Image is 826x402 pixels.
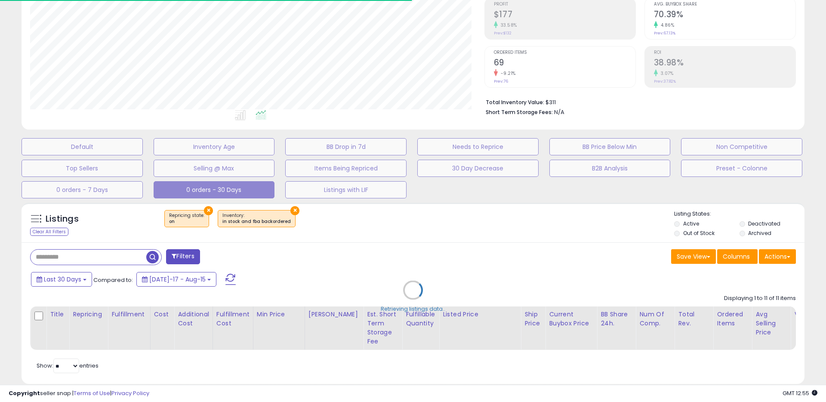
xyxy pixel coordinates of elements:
button: Preset - Colonne [681,160,802,177]
button: Top Sellers [22,160,143,177]
b: Total Inventory Value: [486,99,544,106]
small: 33.58% [498,22,517,28]
span: Ordered Items [494,50,635,55]
small: Prev: 37.82% [654,79,676,84]
button: Selling @ Max [154,160,275,177]
button: Default [22,138,143,155]
button: Non Competitive [681,138,802,155]
strong: Copyright [9,389,40,397]
button: Inventory Age [154,138,275,155]
button: 0 orders - 30 Days [154,181,275,198]
b: Short Term Storage Fees: [486,108,553,116]
li: $311 [486,96,789,107]
button: Listings with LIF [285,181,407,198]
div: Retrieving listings data.. [381,305,445,313]
h2: $177 [494,9,635,21]
button: BB Price Below Min [549,138,671,155]
small: -9.21% [498,70,516,77]
small: 4.86% [658,22,675,28]
span: ROI [654,50,795,55]
span: Avg. Buybox Share [654,2,795,7]
h2: 70.39% [654,9,795,21]
button: Needs to Reprice [417,138,539,155]
button: 30 Day Decrease [417,160,539,177]
small: Prev: 76 [494,79,508,84]
button: B2B Analysis [549,160,671,177]
h2: 69 [494,58,635,69]
div: seller snap | | [9,390,149,398]
small: Prev: $132 [494,31,512,36]
h2: 38.98% [654,58,795,69]
small: 3.07% [658,70,674,77]
span: N/A [554,108,564,116]
button: BB Drop in 7d [285,138,407,155]
button: Items Being Repriced [285,160,407,177]
button: 0 orders - 7 Days [22,181,143,198]
small: Prev: 67.13% [654,31,675,36]
span: Profit [494,2,635,7]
